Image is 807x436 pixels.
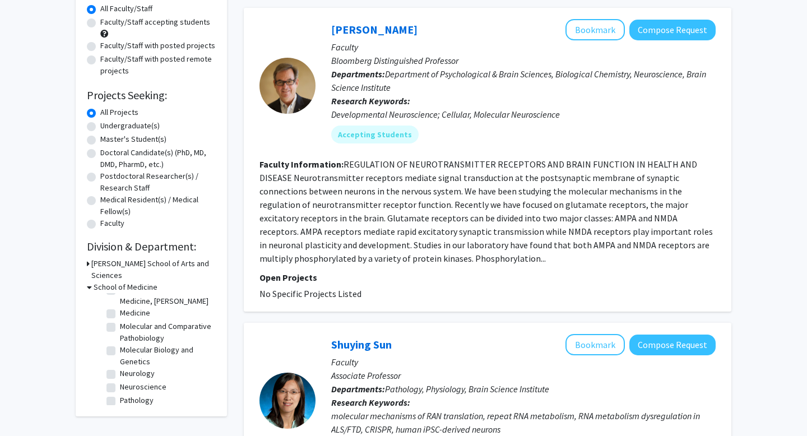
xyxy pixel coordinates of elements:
iframe: Chat [8,386,48,428]
b: Departments: [331,68,385,80]
label: Institute of Genetic Medicine, [PERSON_NAME] [120,284,213,307]
a: [PERSON_NAME] [331,22,418,36]
p: Open Projects [259,271,716,284]
label: All Projects [100,106,138,118]
label: Master's Student(s) [100,133,166,145]
span: Pathology, Physiology, Brain Science Institute [385,383,549,395]
p: Faculty [331,40,716,54]
label: Faculty/Staff with posted projects [100,40,215,52]
label: Doctoral Candidate(s) (PhD, MD, DMD, PharmD, etc.) [100,147,216,170]
mat-chip: Accepting Students [331,126,419,143]
button: Add Richard Huganir to Bookmarks [565,19,625,40]
a: Shuying Sun [331,337,392,351]
p: Faculty [331,355,716,369]
b: Departments: [331,383,385,395]
b: Faculty Information: [259,159,344,170]
label: Neuroscience [120,381,166,393]
label: Faculty/Staff accepting students [100,16,210,28]
fg-read-more: REGULATION OF NEUROTRANSMITTER RECEPTORS AND BRAIN FUNCTION IN HEALTH AND DISEASE Neurotransmitte... [259,159,713,264]
label: Postdoctoral Researcher(s) / Research Staff [100,170,216,194]
button: Add Shuying Sun to Bookmarks [565,334,625,355]
p: Bloomberg Distinguished Professor [331,54,716,67]
label: Medicine [120,307,150,319]
p: Associate Professor [331,369,716,382]
span: No Specific Projects Listed [259,288,361,299]
label: Faculty/Staff with posted remote projects [100,53,216,77]
label: Medical Resident(s) / Medical Fellow(s) [100,194,216,217]
h2: Projects Seeking: [87,89,216,102]
div: molecular mechanisms of RAN translation, repeat RNA metabolism, RNA metabolism dysregulation in A... [331,409,716,436]
b: Research Keywords: [331,397,410,408]
label: Pathology [120,395,154,406]
label: Neurology [120,368,155,379]
h3: School of Medicine [94,281,157,293]
div: Developmental Neuroscience; Cellular, Molecular Neuroscience [331,108,716,121]
button: Compose Request to Richard Huganir [629,20,716,40]
label: Undergraduate(s) [100,120,160,132]
label: Molecular and Comparative Pathobiology [120,321,213,344]
span: Department of Psychological & Brain Sciences, Biological Chemistry, Neuroscience, Brain Science I... [331,68,706,93]
b: Research Keywords: [331,95,410,106]
label: All Faculty/Staff [100,3,152,15]
h2: Division & Department: [87,240,216,253]
label: Faculty [100,217,124,229]
h3: [PERSON_NAME] School of Arts and Sciences [91,258,216,281]
button: Compose Request to Shuying Sun [629,335,716,355]
label: Molecular Biology and Genetics [120,344,213,368]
